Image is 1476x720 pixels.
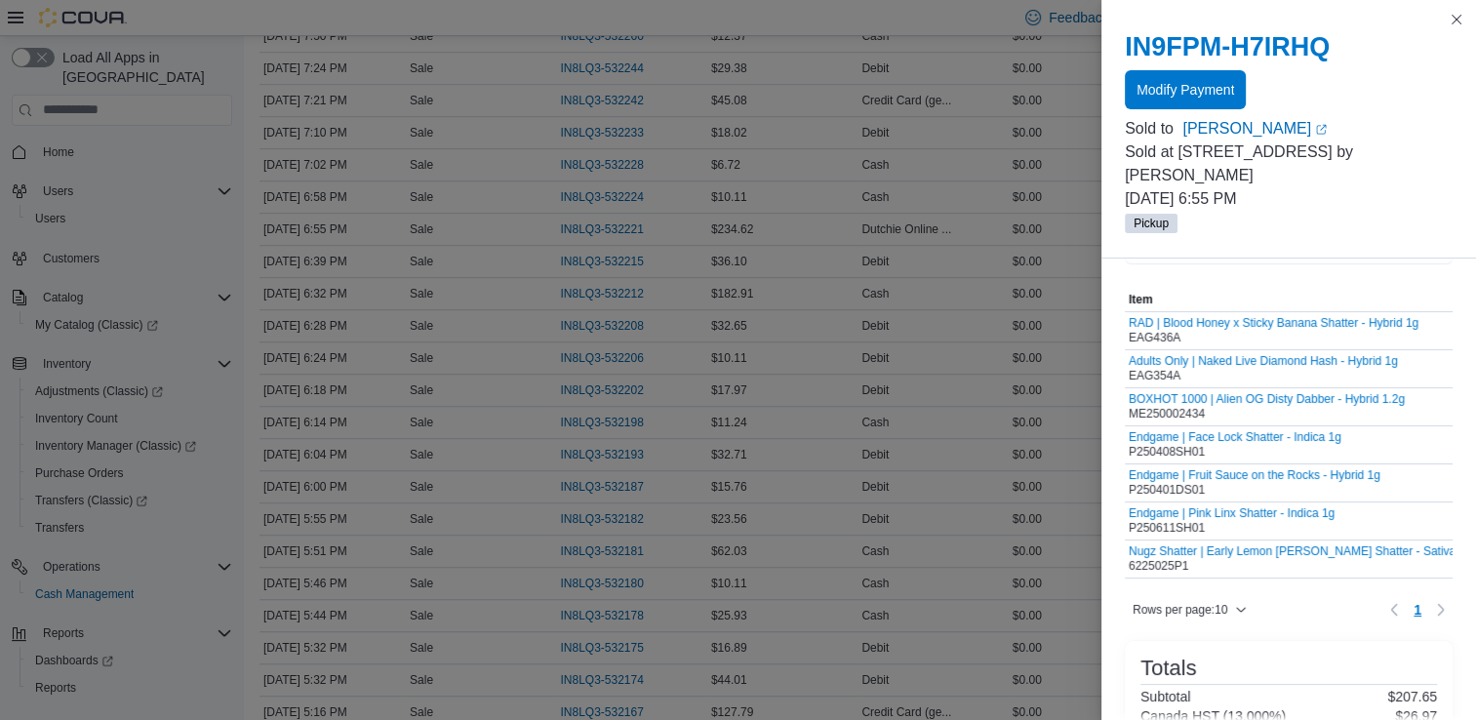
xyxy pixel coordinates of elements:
[1129,544,1472,558] button: Nugz Shatter | Early Lemon [PERSON_NAME] Shatter - Sativa 1g
[1125,117,1178,140] div: Sold to
[1125,214,1177,233] span: Pickup
[1129,430,1341,460] div: P250408SH01
[1125,598,1255,621] button: Rows per page:10
[1182,117,1453,140] a: [PERSON_NAME]External link
[1129,316,1418,345] div: EAG436A
[1382,598,1406,621] button: Previous page
[1429,598,1453,621] button: Next page
[1129,316,1418,330] button: RAD | Blood Honey x Sticky Banana Shatter - Hybrid 1g
[1125,187,1453,211] p: [DATE] 6:55 PM
[1382,594,1453,625] nav: Pagination for table: MemoryTable from EuiInMemoryTable
[1133,602,1227,618] span: Rows per page : 10
[1129,468,1380,498] div: P250401DS01
[1140,689,1190,704] h6: Subtotal
[1125,288,1476,311] button: Item
[1140,657,1196,680] h3: Totals
[1387,689,1437,704] p: $207.65
[1129,506,1335,520] button: Endgame | Pink Linx Shatter - Indica 1g
[1129,354,1398,368] button: Adults Only | Naked Live Diamond Hash - Hybrid 1g
[1129,292,1153,307] span: Item
[1129,506,1335,536] div: P250611SH01
[1137,80,1234,100] span: Modify Payment
[1406,594,1429,625] button: Page 1 of 1
[1315,124,1327,136] svg: External link
[1129,392,1405,421] div: ME250002434
[1129,544,1472,574] div: 6225025P1
[1125,140,1453,187] p: Sold at [STREET_ADDRESS] by [PERSON_NAME]
[1125,31,1453,62] h2: IN9FPM-H7IRHQ
[1414,600,1421,620] span: 1
[1129,430,1341,444] button: Endgame | Face Lock Shatter - Indica 1g
[1129,354,1398,383] div: EAG354A
[1125,70,1246,109] button: Modify Payment
[1134,215,1169,232] span: Pickup
[1129,392,1405,406] button: BOXHOT 1000 | Alien OG Disty Dabber - Hybrid 1.2g
[1445,8,1468,31] button: Close this dialog
[1406,594,1429,625] ul: Pagination for table: MemoryTable from EuiInMemoryTable
[1129,468,1380,482] button: Endgame | Fruit Sauce on the Rocks - Hybrid 1g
